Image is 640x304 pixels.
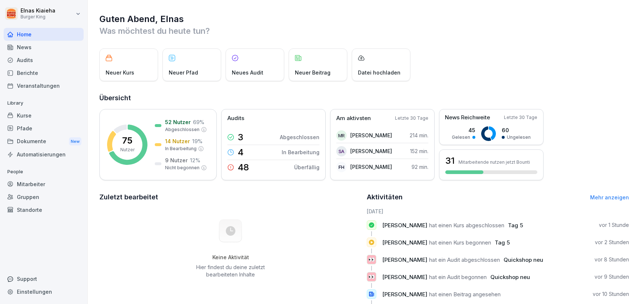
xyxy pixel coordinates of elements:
[280,133,319,141] p: Abgeschlossen
[452,134,470,141] p: Gelesen
[595,256,629,263] p: vor 8 Stunden
[429,222,504,229] span: hat einen Kurs abgeschlossen
[165,156,188,164] p: 9 Nutzer
[382,239,427,246] span: [PERSON_NAME]
[336,114,371,123] p: Am aktivsten
[495,239,510,246] span: Tag 5
[4,135,84,148] div: Dokumente
[282,148,319,156] p: In Bearbeitung
[382,291,427,298] span: [PERSON_NAME]
[445,155,455,167] h3: 31
[4,66,84,79] a: Berichte
[238,148,244,157] p: 4
[295,69,330,76] p: Neuer Beitrag
[99,13,629,25] h1: Guten Abend, Elnas
[595,273,629,281] p: vor 9 Stunden
[382,222,427,229] span: [PERSON_NAME]
[358,69,401,76] p: Datei hochladen
[336,162,347,172] div: FH
[4,135,84,148] a: DokumenteNew
[165,137,190,145] p: 14 Nutzer
[4,79,84,92] a: Veranstaltungen
[336,146,347,156] div: SA
[502,126,531,134] p: 60
[169,69,198,76] p: Neuer Pfad
[294,163,319,171] p: Überfällig
[99,25,629,37] p: Was möchtest du heute tun?
[165,118,191,126] p: 52 Nutzer
[69,137,81,146] div: New
[368,272,375,282] p: 👀
[412,163,428,171] p: 92 min.
[350,147,392,155] p: [PERSON_NAME]
[429,239,491,246] span: hat einen Kurs begonnen
[410,147,428,155] p: 152 min.
[593,290,629,298] p: vor 10 Stunden
[227,114,244,123] p: Audits
[507,134,531,141] p: Ungelesen
[4,41,84,54] a: News
[4,97,84,109] p: Library
[99,93,629,103] h2: Übersicht
[106,69,134,76] p: Neuer Kurs
[395,115,428,122] p: Letzte 30 Tage
[4,54,84,66] a: Audits
[429,256,500,263] span: hat ein Audit abgeschlossen
[4,148,84,161] a: Automatisierungen
[367,192,403,202] h2: Aktivitäten
[590,194,629,200] a: Mehr anzeigen
[4,272,84,285] div: Support
[429,274,487,281] span: hat ein Audit begonnen
[165,145,197,152] p: In Bearbeitung
[599,221,629,229] p: vor 1 Stunde
[165,126,200,133] p: Abgeschlossen
[4,191,84,203] a: Gruppen
[232,69,263,76] p: Neues Audit
[350,131,392,139] p: [PERSON_NAME]
[410,131,428,139] p: 214 min.
[4,285,84,298] a: Einstellungen
[458,159,530,165] p: Mitarbeitende nutzen jetzt Bounti
[382,274,427,281] span: [PERSON_NAME]
[382,256,427,263] span: [PERSON_NAME]
[490,274,530,281] span: Quickshop neu
[336,130,347,141] div: MR
[122,136,132,145] p: 75
[4,28,84,41] a: Home
[595,239,629,246] p: vor 2 Stunden
[367,207,629,215] h6: [DATE]
[21,14,55,19] p: Burger King
[4,203,84,216] a: Standorte
[192,137,202,145] p: 19 %
[445,113,490,122] p: News Reichweite
[4,122,84,135] a: Pfade
[190,156,200,164] p: 12 %
[238,163,249,172] p: 48
[508,222,523,229] span: Tag 5
[99,192,362,202] h2: Zuletzt bearbeitet
[4,109,84,122] a: Kurse
[4,178,84,191] a: Mitarbeiter
[238,133,243,142] p: 3
[120,146,135,153] p: Nutzer
[194,254,268,261] h5: Keine Aktivität
[21,8,55,14] p: Elnas Kiaieha
[194,264,268,278] p: Hier findest du deine zuletzt bearbeiteten Inhalte
[429,291,501,298] span: hat einen Beitrag angesehen
[4,166,84,178] p: People
[504,114,537,121] p: Letzte 30 Tage
[193,118,204,126] p: 69 %
[165,164,200,171] p: Nicht begonnen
